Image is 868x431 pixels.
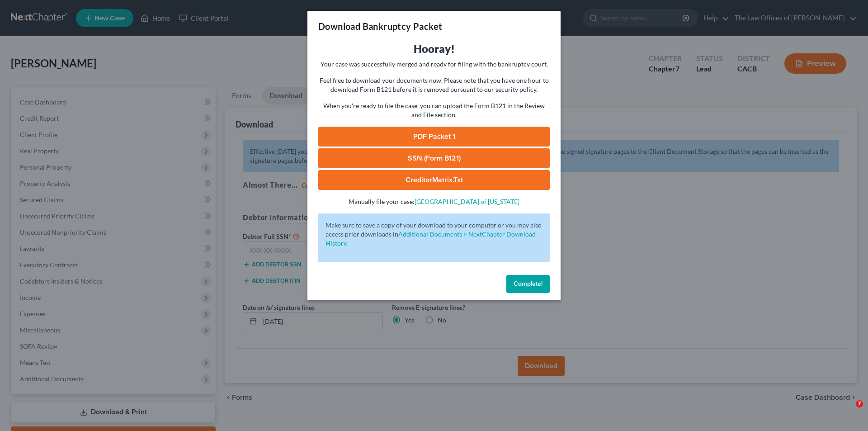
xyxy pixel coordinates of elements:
a: CreditorMatrix.txt [318,170,550,190]
a: [GEOGRAPHIC_DATA] of [US_STATE] [415,198,519,205]
button: Complete! [506,275,550,293]
span: Complete! [514,280,542,288]
p: When you're ready to file the case, you can upload the Form B121 in the Review and File section. [318,101,550,119]
iframe: Intercom live chat [837,400,859,422]
a: Additional Documents > NextChapter Download History. [325,230,536,247]
h3: Hooray! [318,42,550,56]
h3: Download Bankruptcy Packet [318,20,442,33]
span: 7 [856,400,863,407]
a: PDF Packet 1 [318,127,550,147]
p: Make sure to save a copy of your download to your computer or you may also access prior downloads in [325,221,542,248]
a: SSN (Form B121) [318,148,550,168]
p: Feel free to download your documents now. Please note that you have one hour to download Form B12... [318,76,550,94]
p: Your case was successfully merged and ready for filing with the bankruptcy court. [318,60,550,69]
p: Manually file your case: [318,197,550,206]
